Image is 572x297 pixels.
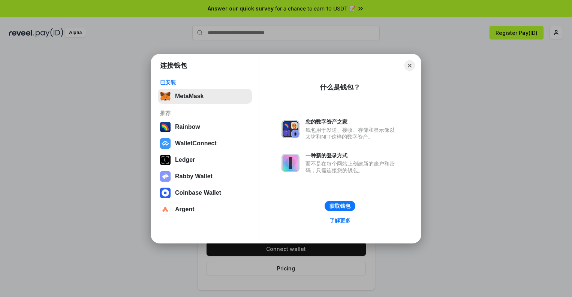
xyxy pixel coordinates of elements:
div: Argent [175,206,195,213]
div: 获取钱包 [329,203,350,209]
h1: 连接钱包 [160,61,187,70]
button: Close [404,60,415,71]
div: MetaMask [175,93,204,100]
div: WalletConnect [175,140,217,147]
button: MetaMask [158,89,252,104]
button: Rainbow [158,119,252,134]
img: svg+xml,%3Csvg%20width%3D%2228%22%20height%3D%2228%22%20viewBox%3D%220%200%2028%2028%22%20fill%3D... [160,138,171,149]
img: svg+xml,%3Csvg%20width%3D%2228%22%20height%3D%2228%22%20viewBox%3D%220%200%2028%2028%22%20fill%3D... [160,188,171,198]
button: Coinbase Wallet [158,185,252,200]
button: Rabby Wallet [158,169,252,184]
div: 什么是钱包？ [320,83,360,92]
button: 获取钱包 [325,201,355,211]
img: svg+xml,%3Csvg%20fill%3D%22none%22%20height%3D%2233%22%20viewBox%3D%220%200%2035%2033%22%20width%... [160,91,171,101]
button: Argent [158,202,252,217]
button: Ledger [158,152,252,167]
img: svg+xml,%3Csvg%20xmlns%3D%22http%3A%2F%2Fwww.w3.org%2F2000%2Fsvg%22%20fill%3D%22none%22%20viewBox... [282,120,299,138]
div: Coinbase Wallet [175,190,221,196]
div: 推荐 [160,110,250,116]
img: svg+xml,%3Csvg%20xmlns%3D%22http%3A%2F%2Fwww.w3.org%2F2000%2Fsvg%22%20fill%3D%22none%22%20viewBox... [160,171,171,182]
div: 您的数字资产之家 [305,118,398,125]
img: svg+xml,%3Csvg%20width%3D%22120%22%20height%3D%22120%22%20viewBox%3D%220%200%20120%20120%22%20fil... [160,122,171,132]
img: svg+xml,%3Csvg%20xmlns%3D%22http%3A%2F%2Fwww.w3.org%2F2000%2Fsvg%22%20width%3D%2228%22%20height%3... [160,155,171,165]
div: 已安装 [160,79,250,86]
img: svg+xml,%3Csvg%20width%3D%2228%22%20height%3D%2228%22%20viewBox%3D%220%200%2028%2028%22%20fill%3D... [160,204,171,215]
div: 钱包用于发送、接收、存储和显示像以太坊和NFT这样的数字资产。 [305,127,398,140]
div: 一种新的登录方式 [305,152,398,159]
div: 了解更多 [329,217,350,224]
div: 而不是在每个网站上创建新的账户和密码，只需连接您的钱包。 [305,160,398,174]
button: WalletConnect [158,136,252,151]
div: Rabby Wallet [175,173,213,180]
img: svg+xml,%3Csvg%20xmlns%3D%22http%3A%2F%2Fwww.w3.org%2F2000%2Fsvg%22%20fill%3D%22none%22%20viewBox... [282,154,299,172]
div: Ledger [175,157,195,163]
div: Rainbow [175,124,200,130]
a: 了解更多 [325,216,355,225]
